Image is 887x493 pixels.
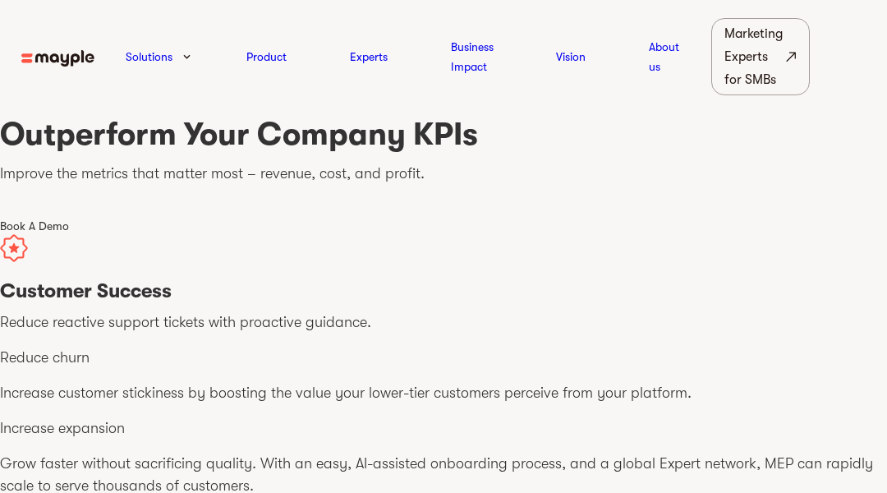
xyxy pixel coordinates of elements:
[246,47,287,67] a: Product
[183,54,191,59] img: arrow-down
[556,47,586,67] a: Vision
[21,50,95,67] img: mayple-logo
[451,37,494,76] a: Business Impact
[724,22,783,91] div: Marketing Experts for SMBs
[649,37,679,76] a: About us
[711,18,810,95] a: Marketing Experts for SMBs
[126,47,172,67] a: Solutions
[350,47,388,67] a: Experts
